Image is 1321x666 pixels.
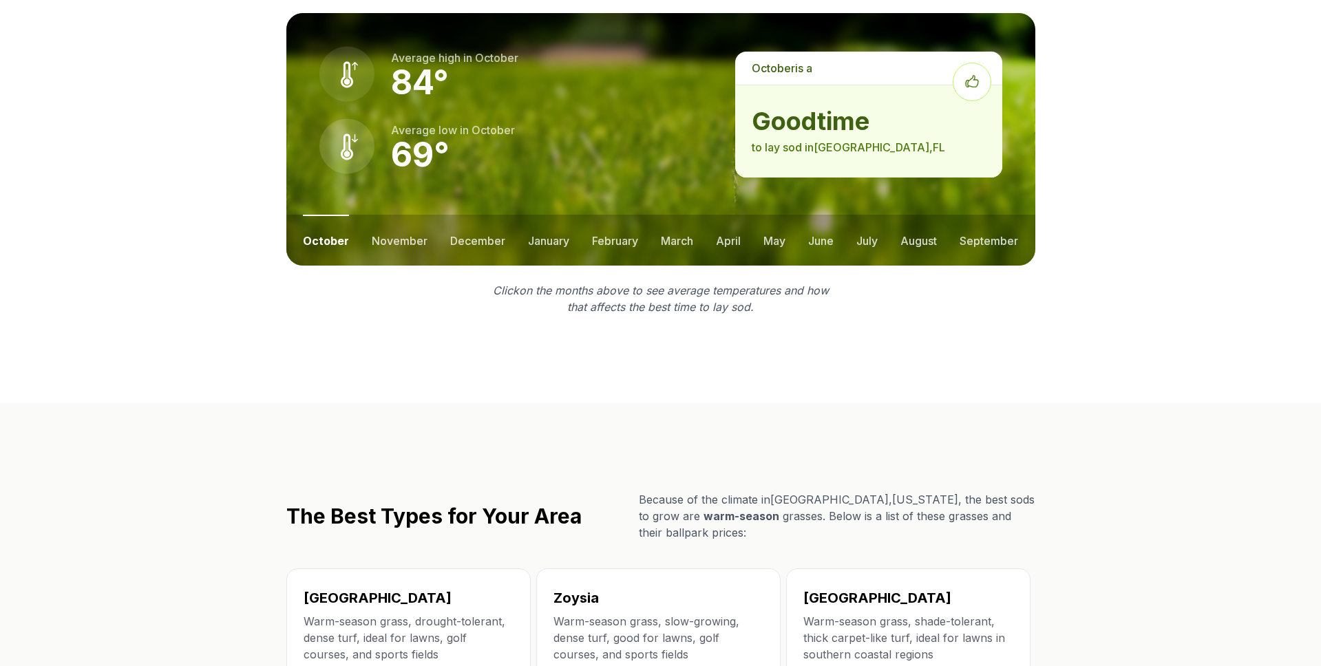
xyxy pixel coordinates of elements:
[472,123,515,137] span: october
[763,215,785,266] button: may
[704,509,779,523] span: warm-season
[808,215,834,266] button: june
[391,122,515,138] p: Average low in
[475,51,518,65] span: october
[391,134,450,175] strong: 69 °
[485,282,837,315] p: Click on the months above to see average temperatures and how that affects the best time to lay sod.
[639,491,1035,541] p: Because of the climate in [GEOGRAPHIC_DATA] , [US_STATE] , the best sods to grow are grasses. Bel...
[661,215,693,266] button: march
[553,588,763,608] h3: Zoysia
[286,504,582,528] h2: The Best Types for Your Area
[752,139,985,155] p: to lay sod in [GEOGRAPHIC_DATA] , FL
[391,62,449,103] strong: 84 °
[553,613,763,663] p: Warm-season grass, slow-growing, dense turf, good for lawns, golf courses, and sports fields
[304,588,514,608] h3: [GEOGRAPHIC_DATA]
[960,215,1018,266] button: september
[528,215,569,266] button: january
[803,613,1013,663] p: Warm-season grass, shade-tolerant, thick carpet-like turf, ideal for lawns in southern coastal re...
[735,52,1002,85] p: is a
[592,215,638,266] button: february
[716,215,741,266] button: april
[752,107,985,135] strong: good time
[391,50,518,66] p: Average high in
[803,588,1013,608] h3: [GEOGRAPHIC_DATA]
[304,613,514,663] p: Warm-season grass, drought-tolerant, dense turf, ideal for lawns, golf courses, and sports fields
[752,61,795,75] span: october
[372,215,427,266] button: november
[856,215,878,266] button: july
[303,215,349,266] button: october
[450,215,505,266] button: december
[900,215,937,266] button: august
